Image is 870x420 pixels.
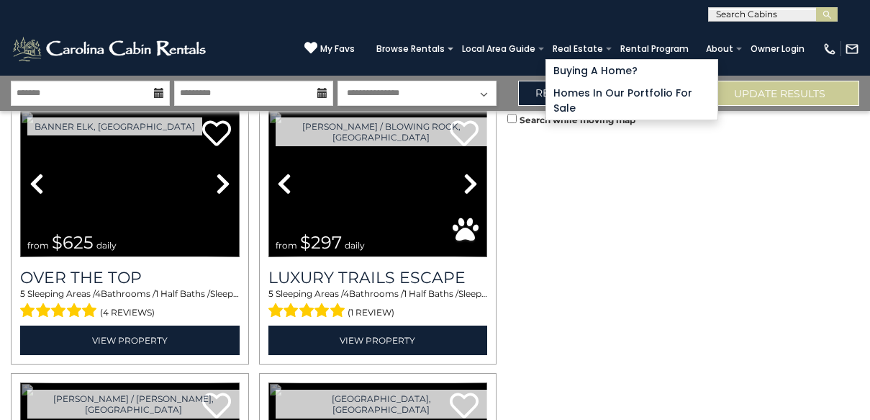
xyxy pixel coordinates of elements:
span: 5 [20,288,25,299]
span: 1 Half Baths / [155,288,210,299]
button: Update Results [699,81,859,106]
a: View Property [20,326,240,355]
span: from [27,240,49,251]
span: My Favs [320,43,355,55]
img: White-1-2.png [11,35,210,63]
a: Luxury Trails Escape [268,268,488,287]
img: dummy-image.jpg [20,110,240,257]
a: Browse Rentals [369,39,452,59]
a: View Property [268,326,488,355]
span: 4 [95,288,101,299]
a: About [699,39,740,59]
div: Sleeping Areas / Bathrooms / Sleeps: [20,287,240,322]
a: Buying A Home? [546,60,717,82]
a: Refine Search Filters [518,81,678,106]
a: [PERSON_NAME] / Blowing Rock, [GEOGRAPHIC_DATA] [276,117,488,146]
input: Search while moving map [507,114,517,123]
span: 5 [268,288,273,299]
span: daily [96,240,117,251]
a: Banner Elk, [GEOGRAPHIC_DATA] [27,117,202,135]
a: My Favs [304,41,355,56]
span: $297 [300,232,342,253]
span: 1 Half Baths / [404,288,458,299]
a: Local Area Guide [455,39,543,59]
a: Owner Login [743,39,812,59]
a: Add to favorites [202,119,231,150]
a: [GEOGRAPHIC_DATA], [GEOGRAPHIC_DATA] [276,390,488,419]
span: 4 [343,288,349,299]
span: $625 [52,232,94,253]
span: (1 review) [348,303,394,322]
a: Real Estate [545,39,610,59]
div: Sleeping Areas / Bathrooms / Sleeps: [268,287,488,322]
a: Homes in Our Portfolio For Sale [546,82,717,120]
a: Over The Top [20,268,240,287]
img: dummy-image.jpg [268,110,488,257]
a: Rental Program [613,39,696,59]
a: [PERSON_NAME] / [PERSON_NAME], [GEOGRAPHIC_DATA] [27,390,240,419]
span: daily [345,240,365,251]
span: from [276,240,297,251]
small: Search while moving map [520,115,635,125]
span: (4 reviews) [100,303,155,322]
img: mail-regular-white.png [845,42,859,56]
img: phone-regular-white.png [823,42,837,56]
